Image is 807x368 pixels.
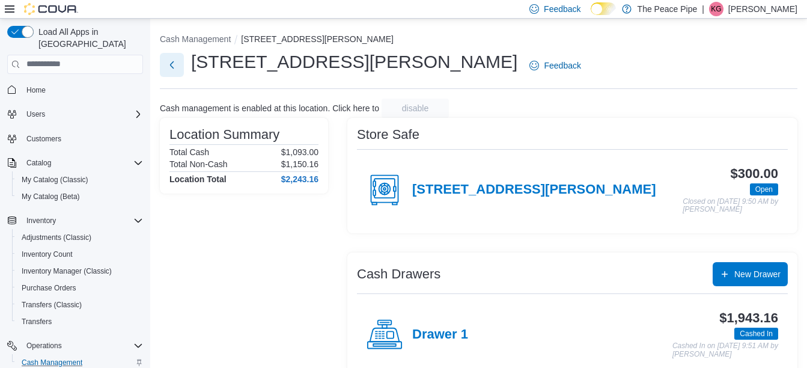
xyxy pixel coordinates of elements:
button: Inventory Manager (Classic) [12,263,148,280]
span: My Catalog (Beta) [22,192,80,201]
span: Feedback [544,3,580,15]
span: Catalog [22,156,143,170]
p: The Peace Pipe [638,2,698,16]
button: Customers [2,130,148,147]
p: Cash management is enabled at this location. Click here to [160,103,379,113]
span: Inventory [22,213,143,228]
h4: $2,243.16 [281,174,318,184]
h4: Location Total [169,174,227,184]
button: New Drawer [713,262,788,286]
p: Cashed In on [DATE] 9:51 AM by [PERSON_NAME] [672,342,778,358]
p: | [702,2,704,16]
button: Users [2,106,148,123]
a: Adjustments (Classic) [17,230,96,245]
a: Home [22,83,50,97]
span: Users [22,107,143,121]
span: Operations [22,339,143,353]
button: Transfers (Classic) [12,296,148,313]
a: Customers [22,132,66,146]
span: Home [26,85,46,95]
span: Purchase Orders [22,283,76,293]
span: disable [402,102,428,114]
span: Inventory Count [17,247,143,262]
span: Inventory Manager (Classic) [17,264,143,278]
h1: [STREET_ADDRESS][PERSON_NAME] [191,50,517,74]
div: Katie Gordon [709,2,723,16]
span: My Catalog (Beta) [17,189,143,204]
a: Purchase Orders [17,281,81,295]
button: Inventory [2,212,148,229]
button: Inventory Count [12,246,148,263]
a: Feedback [525,54,585,78]
h4: Drawer 1 [412,327,468,343]
h3: Store Safe [357,127,419,142]
span: My Catalog (Classic) [22,175,88,185]
h3: Location Summary [169,127,279,142]
h6: Total Cash [169,147,209,157]
span: Transfers (Classic) [22,300,82,310]
a: Transfers (Classic) [17,298,87,312]
span: Customers [26,134,61,144]
h6: Total Non-Cash [169,159,228,169]
h3: $1,943.16 [719,311,778,325]
span: Feedback [544,60,580,72]
button: [STREET_ADDRESS][PERSON_NAME] [241,34,394,44]
input: Dark Mode [591,2,616,15]
span: Transfers [17,314,143,329]
span: Users [26,109,45,119]
span: Cash Management [22,358,82,367]
span: Inventory Manager (Classic) [22,266,112,276]
button: Purchase Orders [12,280,148,296]
button: Cash Management [160,34,231,44]
img: Cova [24,3,78,15]
span: Operations [26,341,62,351]
span: My Catalog (Classic) [17,173,143,187]
span: Transfers [22,317,52,327]
button: Catalog [2,155,148,171]
a: Inventory Manager (Classic) [17,264,117,278]
button: Next [160,53,184,77]
h4: [STREET_ADDRESS][PERSON_NAME] [412,182,656,198]
span: Home [22,82,143,97]
span: Cashed In [740,328,773,339]
a: Inventory Count [17,247,78,262]
p: $1,093.00 [281,147,318,157]
span: Load All Apps in [GEOGRAPHIC_DATA] [34,26,143,50]
button: Operations [22,339,67,353]
button: Home [2,81,148,99]
button: Adjustments (Classic) [12,229,148,246]
span: Open [755,184,773,195]
span: Open [750,183,778,195]
button: Users [22,107,50,121]
h3: Cash Drawers [357,267,440,281]
button: Catalog [22,156,56,170]
a: My Catalog (Classic) [17,173,93,187]
h3: $300.00 [731,167,778,181]
span: Catalog [26,158,51,168]
button: Transfers [12,313,148,330]
button: My Catalog (Classic) [12,171,148,188]
span: Purchase Orders [17,281,143,295]
p: [PERSON_NAME] [728,2,797,16]
button: disable [382,99,449,118]
span: KG [711,2,721,16]
span: Adjustments (Classic) [17,230,143,245]
a: My Catalog (Beta) [17,189,85,204]
span: Transfers (Classic) [17,298,143,312]
span: New Drawer [734,268,781,280]
button: Inventory [22,213,61,228]
p: $1,150.16 [281,159,318,169]
button: My Catalog (Beta) [12,188,148,205]
span: Inventory [26,216,56,225]
span: Cashed In [734,328,778,340]
p: Closed on [DATE] 9:50 AM by [PERSON_NAME] [683,198,778,214]
span: Customers [22,131,143,146]
span: Adjustments (Classic) [22,233,91,242]
nav: An example of EuiBreadcrumbs [160,33,797,48]
a: Transfers [17,314,56,329]
span: Inventory Count [22,250,73,259]
button: Operations [2,337,148,354]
